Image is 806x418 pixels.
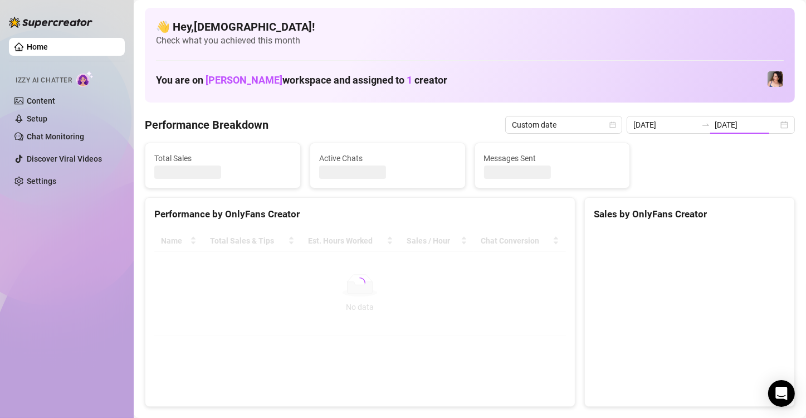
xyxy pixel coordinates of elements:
[206,74,282,86] span: [PERSON_NAME]
[27,177,56,186] a: Settings
[768,380,795,407] div: Open Intercom Messenger
[76,71,94,87] img: AI Chatter
[27,42,48,51] a: Home
[484,152,621,164] span: Messages Sent
[407,74,412,86] span: 1
[156,35,784,47] span: Check what you achieved this month
[512,116,616,133] span: Custom date
[768,71,783,87] img: Lauren
[27,96,55,105] a: Content
[27,132,84,141] a: Chat Monitoring
[319,152,456,164] span: Active Chats
[156,74,447,86] h1: You are on workspace and assigned to creator
[9,17,92,28] img: logo-BBDzfeDw.svg
[701,120,710,129] span: to
[715,119,778,131] input: End date
[156,19,784,35] h4: 👋 Hey, [DEMOGRAPHIC_DATA] !
[27,114,47,123] a: Setup
[633,119,697,131] input: Start date
[609,121,616,128] span: calendar
[154,152,291,164] span: Total Sales
[701,120,710,129] span: swap-right
[145,117,268,133] h4: Performance Breakdown
[16,75,72,86] span: Izzy AI Chatter
[27,154,102,163] a: Discover Viral Videos
[352,275,368,290] span: loading
[154,207,566,222] div: Performance by OnlyFans Creator
[594,207,785,222] div: Sales by OnlyFans Creator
